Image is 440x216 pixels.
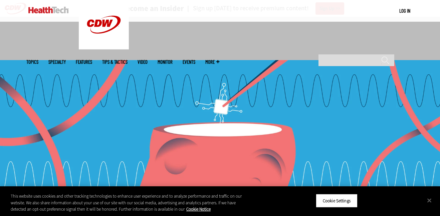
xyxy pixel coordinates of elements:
a: CDW [79,44,129,51]
button: Cookie Settings [316,194,358,208]
a: Tips & Tactics [102,59,128,64]
a: MonITor [158,59,173,64]
a: Log in [399,8,410,14]
a: Features [76,59,92,64]
button: Close [422,193,437,208]
div: User menu [399,7,410,14]
span: More [205,59,219,64]
div: This website uses cookies and other tracking technologies to enhance user experience and to analy... [11,193,242,213]
span: Specialty [48,59,66,64]
a: Events [183,59,195,64]
a: Video [138,59,148,64]
span: Topics [26,59,38,64]
img: Home [28,7,69,13]
a: More information about your privacy [186,206,211,212]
